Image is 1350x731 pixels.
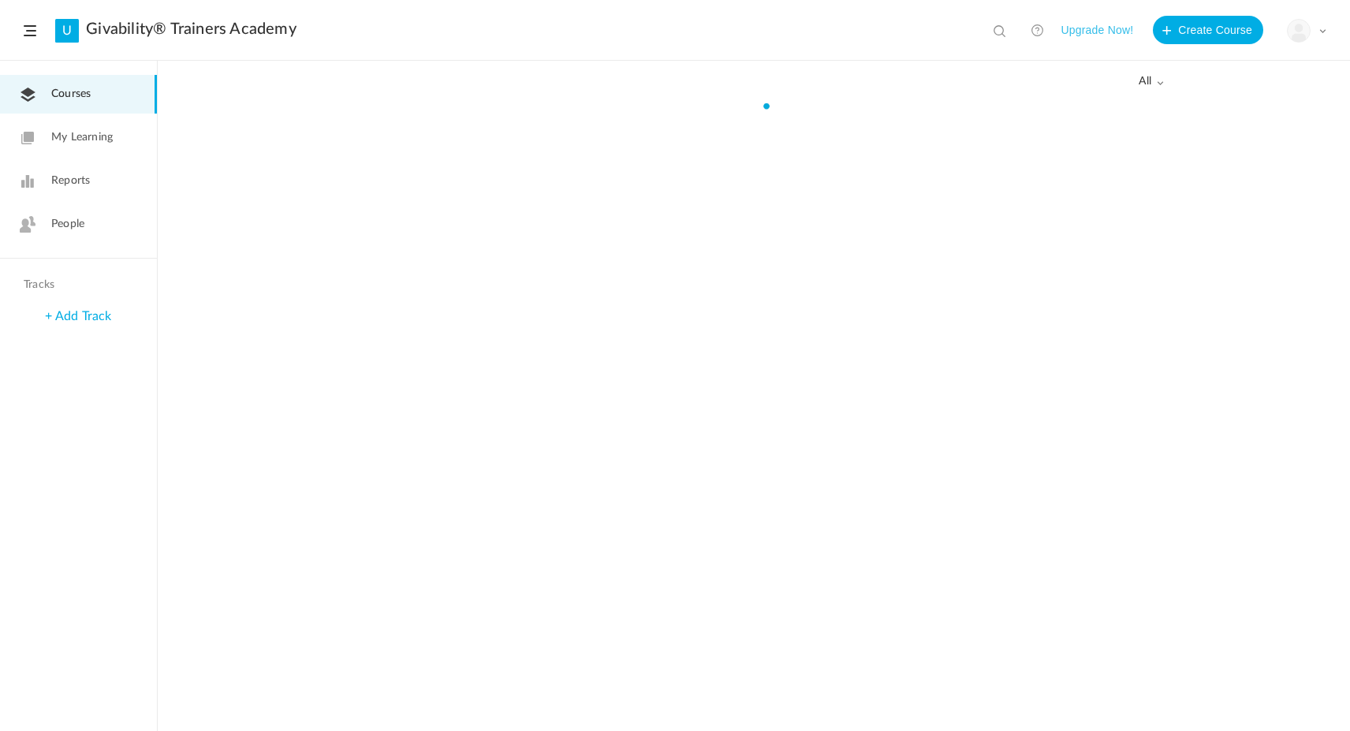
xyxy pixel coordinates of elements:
[1139,75,1164,88] span: all
[86,20,296,39] a: Givability® Trainers Academy
[51,129,113,146] span: My Learning
[1153,16,1263,44] button: Create Course
[51,86,91,103] span: Courses
[1288,20,1310,42] img: user-image.png
[51,216,84,233] span: People
[45,310,111,323] a: + Add Track
[1061,16,1133,44] button: Upgrade Now!
[55,19,79,43] a: U
[24,278,129,292] h4: Tracks
[51,173,90,189] span: Reports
